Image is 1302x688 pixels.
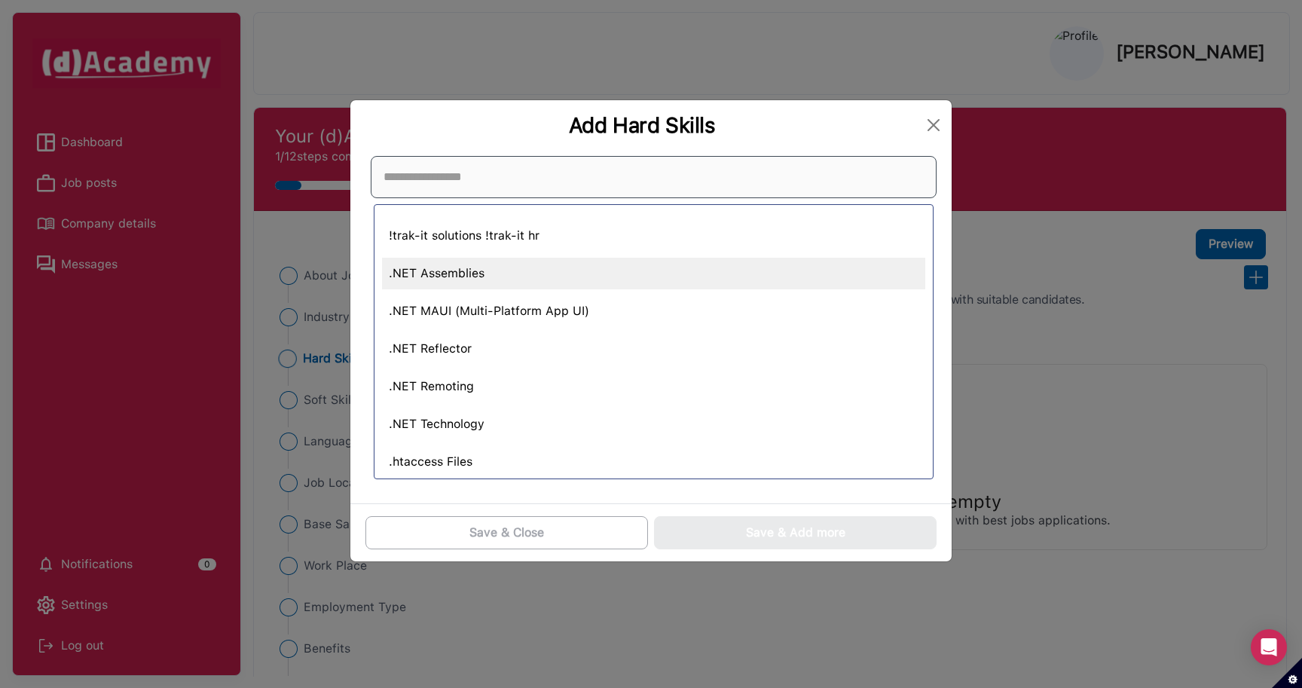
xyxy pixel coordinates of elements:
[382,220,925,252] div: !trak-it solutions !trak-it hr
[654,516,937,549] button: Save & Add more
[382,371,925,402] div: .NET Remoting
[365,516,648,549] button: Save & Close
[382,408,925,440] div: .NET Technology
[382,295,925,327] div: .NET MAUI (Multi-Platform App UI)
[1251,629,1287,665] div: Open Intercom Messenger
[382,446,925,478] div: .htaccess Files
[921,113,946,137] button: Close
[469,524,544,542] div: Save & Close
[382,333,925,365] div: .NET Reflector
[382,258,925,289] div: .NET Assemblies
[1272,658,1302,688] button: Set cookie preferences
[746,524,845,542] div: Save & Add more
[362,112,921,138] div: Add Hard Skills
